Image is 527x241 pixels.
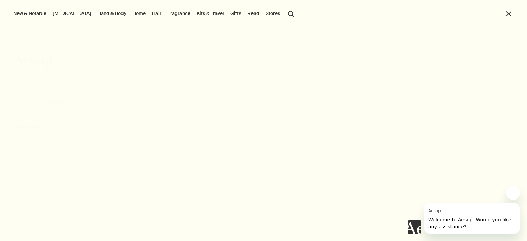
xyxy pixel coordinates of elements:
a: Fragrance [166,9,192,18]
button: See nearby stores [14,93,86,113]
svg: Aesop [14,55,55,68]
a: Gifts [229,9,243,18]
a: Read [246,9,261,18]
a: Home [131,9,147,18]
a: Hand & Body [96,9,128,18]
iframe: нет контента [408,220,421,234]
a: Hair [151,9,163,18]
div: Aesop говорит: «Welcome to Aesop. Would you like any assistance?». Откройте окно обмена сообщения... [408,186,520,234]
a: Aesop [14,55,55,70]
iframe: Сообщение от пользователя Aesop [424,203,520,234]
button: Stores [264,9,281,18]
button: Close the Menu [505,10,513,18]
a: Kits & Travel [195,9,225,18]
div: Or search by [14,123,162,131]
iframe: Закрыть сообщение от пользователя Aesop [506,186,520,200]
a: [MEDICAL_DATA] [51,9,93,18]
button: New & Notable [12,9,48,18]
button: Open search [285,7,297,20]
